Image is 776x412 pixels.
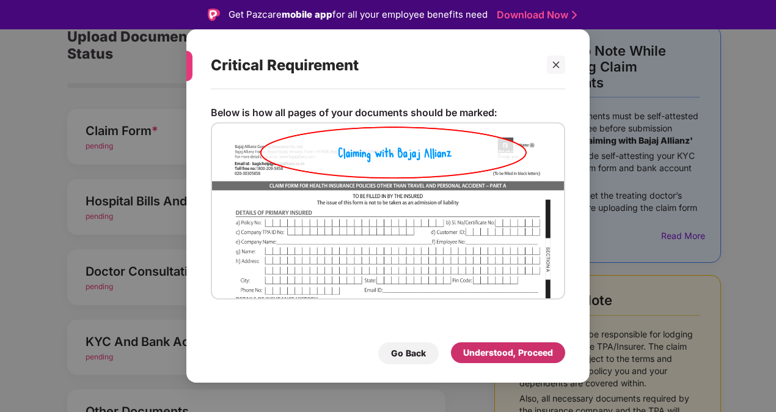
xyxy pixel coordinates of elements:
span: close [552,61,560,69]
a: Download Now [497,9,573,21]
p: Below is how all pages of your documents should be marked: [211,106,497,119]
strong: mobile app [282,9,332,20]
img: Stroke [572,9,577,21]
div: Get Pazcare for all your employee benefits need [229,7,488,22]
div: Understood, Proceed [463,346,553,359]
img: Logo [208,9,220,21]
img: bajajAllianz.png [211,122,565,300]
div: Go Back [391,347,426,360]
div: Critical Requirement [211,42,536,89]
